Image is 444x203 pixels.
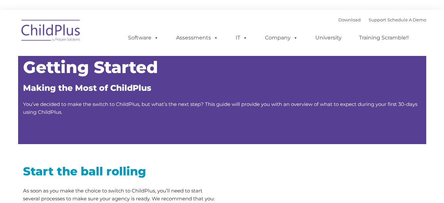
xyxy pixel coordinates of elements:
[170,31,225,44] a: Assessments
[258,31,304,44] a: Company
[387,17,426,22] a: Schedule A Demo
[23,187,217,203] p: As soon as you make the choice to switch to ChildPlus, you’ll need to start several processes to ...
[23,101,417,115] span: You’ve decided to make the switch to ChildPlus, but what’s the next step? This guide will provide...
[338,17,361,22] a: Download
[18,15,84,48] img: ChildPlus by Procare Solutions
[353,31,415,44] a: Training Scramble!!
[121,31,165,44] a: Software
[23,57,158,77] span: Getting Started
[23,83,151,93] span: Making the Most of ChildPlus
[369,17,386,22] a: Support
[309,31,348,44] a: University
[23,164,217,179] h2: Start the ball rolling
[338,17,426,22] font: |
[229,31,254,44] a: IT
